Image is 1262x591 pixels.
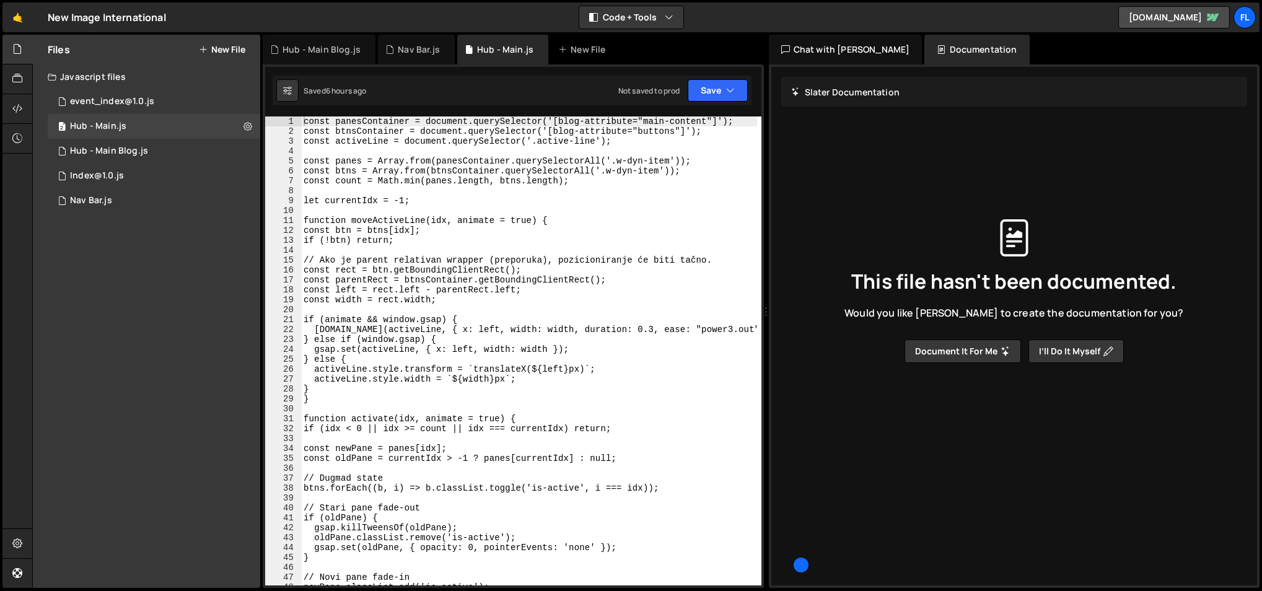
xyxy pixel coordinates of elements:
[265,543,302,553] div: 44
[265,424,302,434] div: 32
[265,553,302,563] div: 45
[1118,6,1230,28] a: [DOMAIN_NAME]
[688,79,748,102] button: Save
[265,265,302,275] div: 16
[265,315,302,325] div: 21
[477,43,533,56] div: Hub - Main.js
[265,196,302,206] div: 9
[265,245,302,255] div: 14
[265,572,302,582] div: 47
[265,216,302,225] div: 11
[265,166,302,176] div: 6
[70,96,154,107] div: event_index@1.0.js
[398,43,440,56] div: Nav Bar.js
[265,384,302,394] div: 28
[265,255,302,265] div: 15
[265,414,302,424] div: 31
[265,394,302,404] div: 29
[48,89,260,114] div: 15795/42190.js
[265,136,302,146] div: 3
[265,513,302,523] div: 41
[265,146,302,156] div: 4
[265,493,302,503] div: 39
[48,139,260,164] div: 15795/46353.js
[265,404,302,414] div: 30
[265,503,302,513] div: 40
[70,195,112,206] div: Nav Bar.js
[265,483,302,493] div: 38
[265,116,302,126] div: 1
[844,306,1183,320] span: Would you like [PERSON_NAME] to create the documentation for you?
[70,146,148,157] div: Hub - Main Blog.js
[33,64,260,89] div: Javascript files
[265,225,302,235] div: 12
[70,170,124,182] div: Index@1.0.js
[265,364,302,374] div: 26
[265,563,302,572] div: 46
[48,10,166,25] div: New Image International
[265,533,302,543] div: 43
[1028,339,1124,363] button: I’ll do it myself
[265,206,302,216] div: 10
[769,35,922,64] div: Chat with [PERSON_NAME]
[265,176,302,186] div: 7
[265,156,302,166] div: 5
[265,354,302,364] div: 25
[48,164,260,188] div: 15795/44313.js
[265,523,302,533] div: 42
[326,85,367,96] div: 6 hours ago
[265,275,302,285] div: 17
[265,344,302,354] div: 24
[1234,6,1256,28] a: Fl
[48,114,260,139] div: 15795/46323.js
[851,271,1177,291] span: This file hasn't been documented.
[265,235,302,245] div: 13
[283,43,361,56] div: Hub - Main Blog.js
[48,43,70,56] h2: Files
[265,335,302,344] div: 23
[924,35,1029,64] div: Documentation
[265,473,302,483] div: 37
[558,43,610,56] div: New File
[265,285,302,295] div: 18
[70,121,126,132] div: Hub - Main.js
[304,85,367,96] div: Saved
[579,6,683,28] button: Code + Tools
[265,444,302,453] div: 34
[265,453,302,463] div: 35
[265,325,302,335] div: 22
[265,295,302,305] div: 19
[265,126,302,136] div: 2
[618,85,680,96] div: Not saved to prod
[265,374,302,384] div: 27
[791,86,900,98] h2: Slater Documentation
[905,339,1021,363] button: Document it for me
[265,463,302,473] div: 36
[265,186,302,196] div: 8
[58,123,66,133] span: 2
[2,2,33,32] a: 🤙
[199,45,245,55] button: New File
[265,434,302,444] div: 33
[265,305,302,315] div: 20
[48,188,260,213] div: 15795/46513.js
